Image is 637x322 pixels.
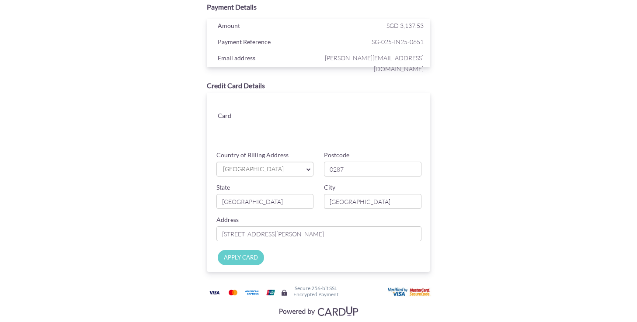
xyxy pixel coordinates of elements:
label: Postcode [324,151,349,159]
img: Union Pay [262,287,279,298]
span: [PERSON_NAME][EMAIL_ADDRESS][DOMAIN_NAME] [320,52,424,74]
img: Mastercard [224,287,242,298]
iframe: Secure card security code input frame [348,121,422,136]
div: Card [211,110,266,123]
iframe: Secure card expiration date input frame [272,121,347,136]
label: Address [216,215,239,224]
span: SG-025-IN25-0651 [320,36,424,47]
iframe: Secure card number input frame [272,101,422,117]
span: [GEOGRAPHIC_DATA] [222,165,299,174]
label: City [324,183,335,192]
label: State [216,183,230,192]
div: Credit Card Details [207,81,431,91]
div: Payment Reference [211,36,321,49]
div: Payment Details [207,2,431,12]
div: Amount [211,20,321,33]
h6: Secure 256-bit SSL Encrypted Payment [293,285,338,297]
input: APPLY CARD [218,250,264,265]
div: Email address [211,52,321,66]
img: User card [388,287,432,297]
a: [GEOGRAPHIC_DATA] [216,162,314,177]
img: Secure lock [281,289,288,296]
label: Country of Billing Address [216,151,289,159]
span: SGD 3,137.53 [386,22,424,29]
img: American Express [243,287,261,298]
img: Visa, Mastercard [275,303,362,319]
img: Visa [205,287,223,298]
